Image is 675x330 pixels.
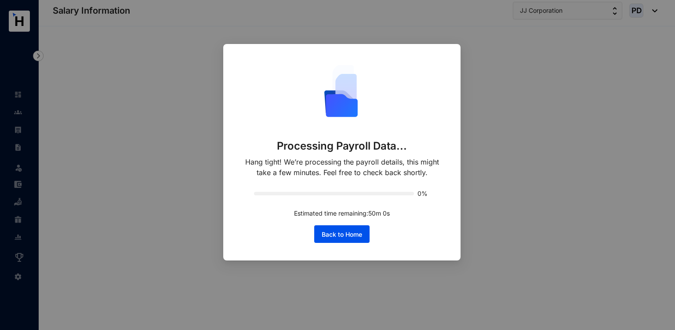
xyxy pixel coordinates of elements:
[294,209,390,218] p: Estimated time remaining: 50 m 0 s
[417,191,430,197] span: 0%
[314,225,370,243] button: Back to Home
[277,139,407,153] p: Processing Payroll Data...
[322,230,362,239] span: Back to Home
[241,157,443,178] p: Hang tight! We’re processing the payroll details, this might take a few minutes. Feel free to che...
